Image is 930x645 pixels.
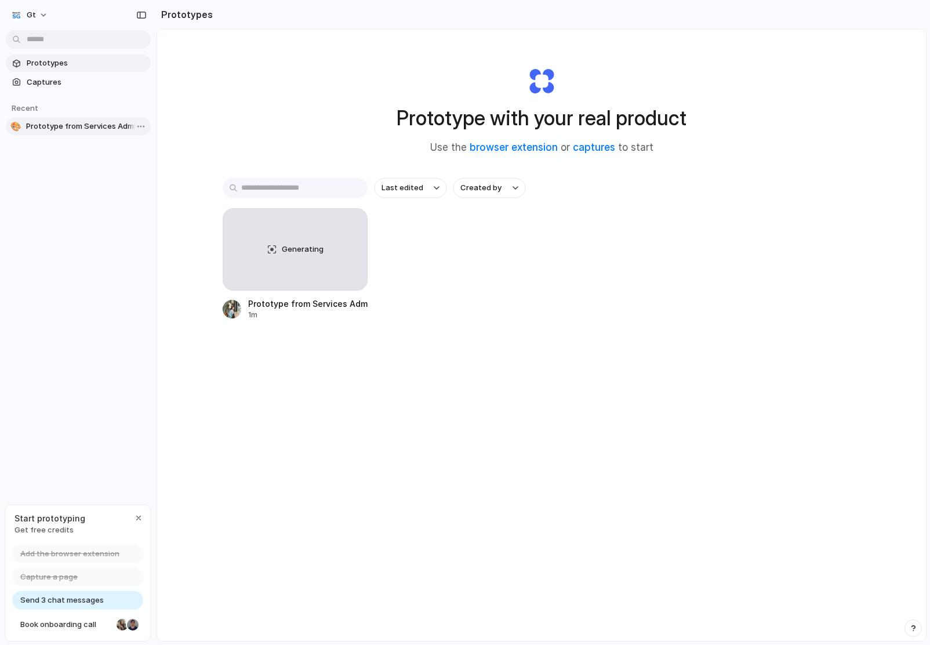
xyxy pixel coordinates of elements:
span: Add the browser extension [20,548,119,560]
a: Prototypes [6,55,151,72]
a: browser extension [470,142,558,153]
span: Last edited [382,182,423,194]
div: 🎨 [10,121,21,132]
a: Captures [6,74,151,91]
span: Book onboarding call [20,619,112,630]
button: gt [6,6,54,24]
span: Prototype from Services Admin Portal [26,121,146,132]
span: Send 3 chat messages [20,595,104,606]
span: Captures [27,77,146,88]
span: Recent [12,103,38,113]
h1: Prototype with your real product [397,103,686,133]
div: Christian Iacullo [126,618,140,632]
div: Prototype from Services Admin Portal [248,298,368,310]
a: Book onboarding call [12,615,143,634]
a: captures [573,142,615,153]
span: gt [27,9,36,21]
span: Capture a page [20,571,78,583]
div: Nicole Kubica [115,618,129,632]
a: GeneratingPrototype from Services Admin Portal1m [223,208,368,320]
span: Use the or to start [430,140,653,155]
span: Get free credits [14,524,85,536]
span: Generating [282,244,324,255]
h2: Prototypes [157,8,213,21]
button: Created by [453,178,525,198]
div: 1m [248,310,368,320]
button: Last edited [375,178,446,198]
span: Start prototyping [14,512,85,524]
a: 🎨Prototype from Services Admin Portal [6,118,151,135]
span: Prototypes [27,57,146,69]
span: Created by [460,182,502,194]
